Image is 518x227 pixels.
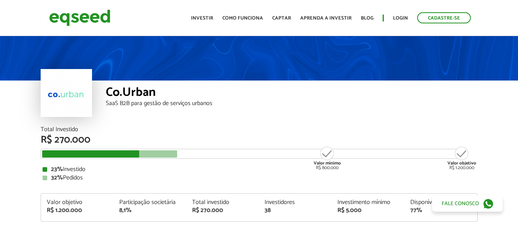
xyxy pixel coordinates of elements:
[43,175,476,181] div: Pedidos
[41,135,478,145] div: R$ 270.000
[337,207,399,214] div: R$ 5.000
[337,199,399,206] div: Investimento mínimo
[361,16,373,21] a: Blog
[313,146,342,170] div: R$ 800.000
[417,12,471,23] a: Cadastre-se
[192,199,253,206] div: Total investido
[222,16,263,21] a: Como funciona
[41,127,478,133] div: Total Investido
[314,160,341,167] strong: Valor mínimo
[393,16,408,21] a: Login
[432,196,503,212] a: Fale conosco
[49,8,110,28] img: EqSeed
[447,146,476,170] div: R$ 1.200.000
[47,207,108,214] div: R$ 1.200.000
[447,160,476,167] strong: Valor objetivo
[410,207,472,214] div: 77%
[119,199,181,206] div: Participação societária
[51,173,63,183] strong: 32%
[272,16,291,21] a: Captar
[300,16,352,21] a: Aprenda a investir
[191,16,213,21] a: Investir
[47,199,108,206] div: Valor objetivo
[43,166,476,173] div: Investido
[265,199,326,206] div: Investidores
[192,207,253,214] div: R$ 270.000
[51,164,63,174] strong: 23%
[106,100,478,107] div: SaaS B2B para gestão de serviços urbanos
[265,207,326,214] div: 38
[106,86,478,100] div: Co.Urban
[119,207,181,214] div: 8,1%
